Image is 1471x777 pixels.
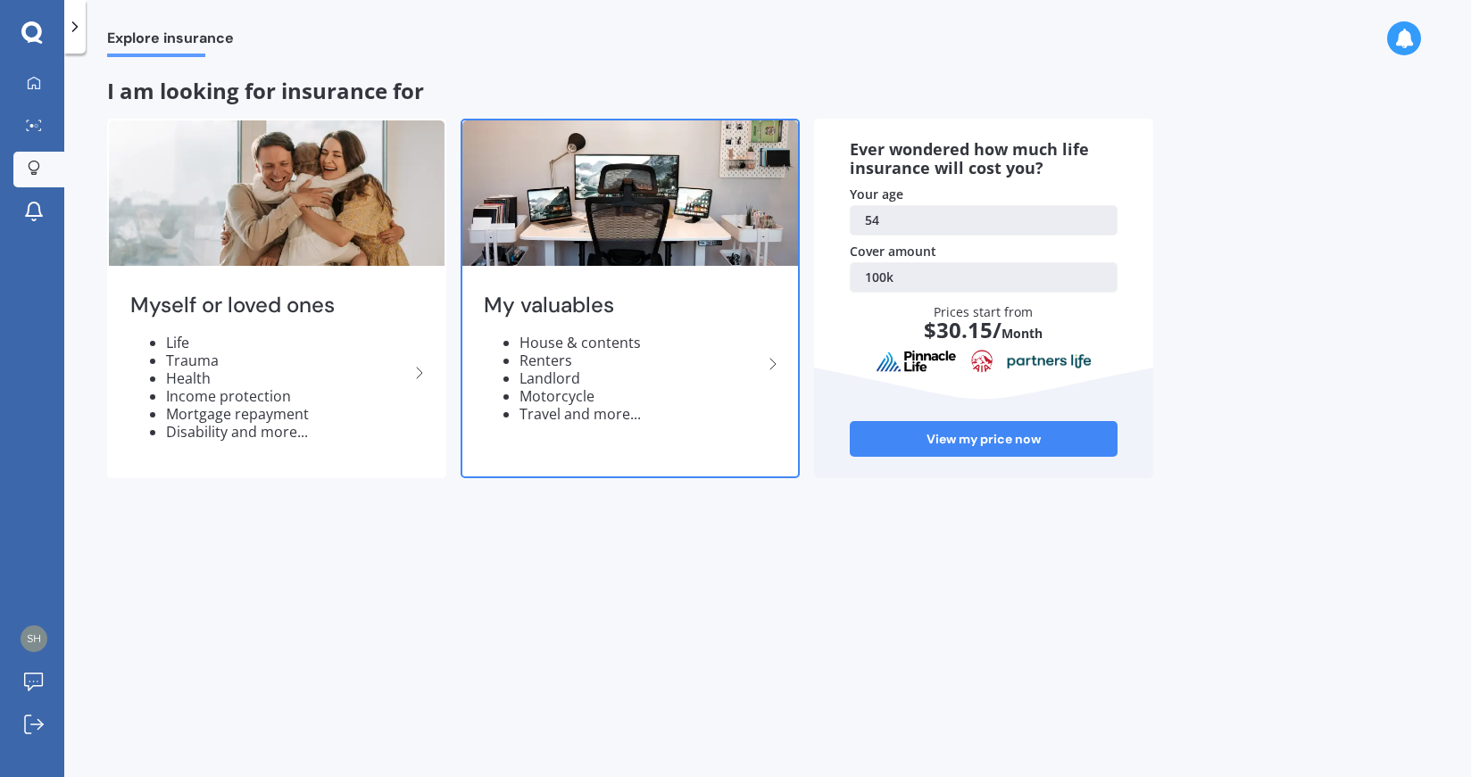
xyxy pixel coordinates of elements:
h2: My valuables [484,292,762,319]
img: partnersLife [1007,353,1093,369]
span: Explore insurance [107,29,234,54]
a: 54 [850,205,1118,236]
li: Landlord [519,369,762,387]
div: Prices start from [868,303,1100,359]
img: aia [971,350,993,373]
a: 100k [850,262,1118,293]
li: Travel and more... [519,405,762,423]
li: Disability and more... [166,423,409,441]
li: Life [166,334,409,351]
img: Myself or loved ones [109,120,445,266]
div: Ever wondered how much life insurance will cost you? [850,140,1118,178]
li: Income protection [166,387,409,405]
img: My valuables [462,120,798,266]
li: Health [166,369,409,387]
div: Cover amount [850,243,1118,260]
li: Renters [519,351,762,369]
span: I am looking for insurance for [107,76,424,105]
li: Trauma [166,351,409,369]
li: Motorcycle [519,387,762,405]
img: pinnacle [876,350,958,373]
span: $ 30.15 / [924,315,1001,344]
li: Mortgage repayment [166,405,409,423]
a: View my price now [850,421,1118,457]
div: Your age [850,186,1118,203]
h2: Myself or loved ones [130,292,409,319]
img: e6510690a657f1c52e548cfc2b247318 [21,625,47,652]
span: Month [1001,325,1043,342]
li: House & contents [519,334,762,351]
